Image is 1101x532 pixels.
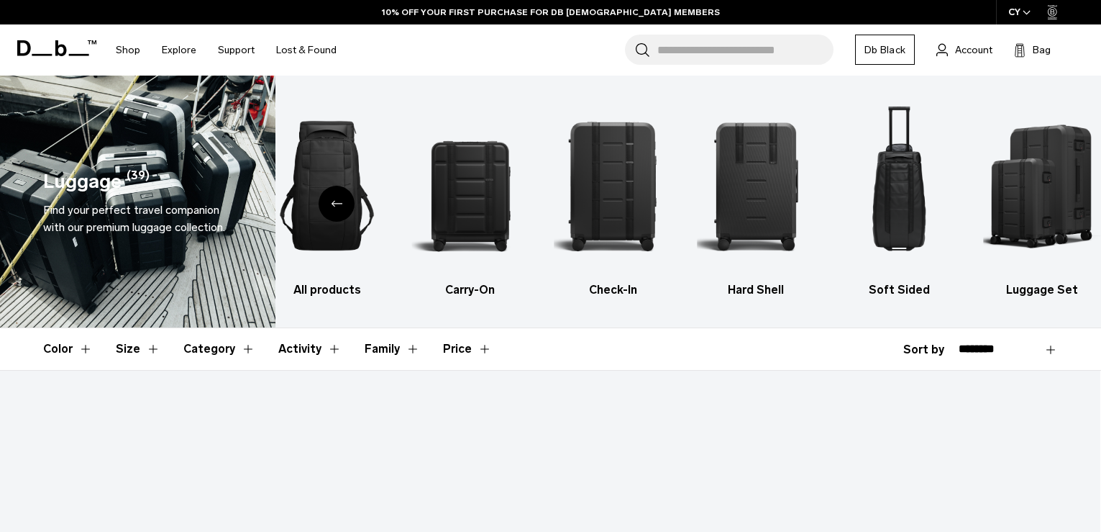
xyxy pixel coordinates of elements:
[127,167,150,197] span: (39)
[365,328,420,370] button: Toggle Filter
[43,328,93,370] button: Toggle Filter
[268,97,386,299] li: 1 / 6
[268,97,386,274] img: Db
[43,167,122,197] h1: Luggage
[162,24,196,76] a: Explore
[1014,41,1051,58] button: Bag
[443,328,492,370] button: Toggle Price
[697,97,815,274] img: Db
[382,6,720,19] a: 10% OFF YOUR FIRST PURCHASE FOR DB [DEMOGRAPHIC_DATA] MEMBERS
[278,328,342,370] button: Toggle Filter
[411,97,529,299] a: Db Carry-On
[116,328,160,370] button: Toggle Filter
[955,42,992,58] span: Account
[105,24,347,76] nav: Main Navigation
[268,97,386,299] a: Db All products
[983,281,1101,299] h3: Luggage Set
[268,281,386,299] h3: All products
[411,97,529,299] li: 2 / 6
[983,97,1101,299] li: 6 / 6
[840,97,958,299] li: 5 / 6
[116,24,140,76] a: Shop
[1033,42,1051,58] span: Bag
[697,97,815,299] a: Db Hard Shell
[554,97,672,299] li: 3 / 6
[840,97,958,274] img: Db
[43,203,225,234] span: Find your perfect travel companion with our premium luggage collection.
[554,97,672,274] img: Db
[554,97,672,299] a: Db Check-In
[855,35,915,65] a: Db Black
[183,328,255,370] button: Toggle Filter
[840,97,958,299] a: Db Soft Sided
[983,97,1101,299] a: Db Luggage Set
[411,97,529,274] img: Db
[554,281,672,299] h3: Check-In
[319,186,355,222] div: Previous slide
[697,281,815,299] h3: Hard Shell
[276,24,337,76] a: Lost & Found
[411,281,529,299] h3: Carry-On
[218,24,255,76] a: Support
[936,41,992,58] a: Account
[840,281,958,299] h3: Soft Sided
[983,97,1101,274] img: Db
[697,97,815,299] li: 4 / 6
